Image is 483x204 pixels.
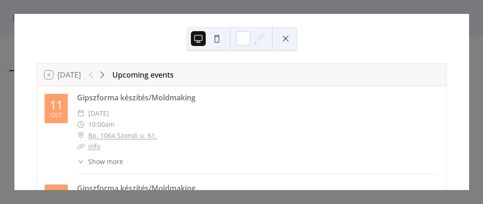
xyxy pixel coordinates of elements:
div: ​ [77,130,85,141]
a: Bp. 1064 Szondi u. 61. [88,130,157,141]
span: [DATE] [88,108,109,119]
a: Gipszforma készítés/Moldmaking [77,92,196,103]
div: ​ [77,108,85,119]
span: 10:00am [88,119,115,130]
button: ​Show more [77,157,123,166]
a: info [88,142,100,151]
div: ​ [77,119,85,130]
span: Show more [88,157,123,166]
div: ​ [77,157,85,166]
div: 11 [50,99,63,111]
div: 12 [50,190,63,201]
div: Oct [51,112,62,118]
div: ​ [77,141,85,152]
a: Gipszforma készítés/Moldmaking [77,183,196,193]
div: Upcoming events [112,69,174,80]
